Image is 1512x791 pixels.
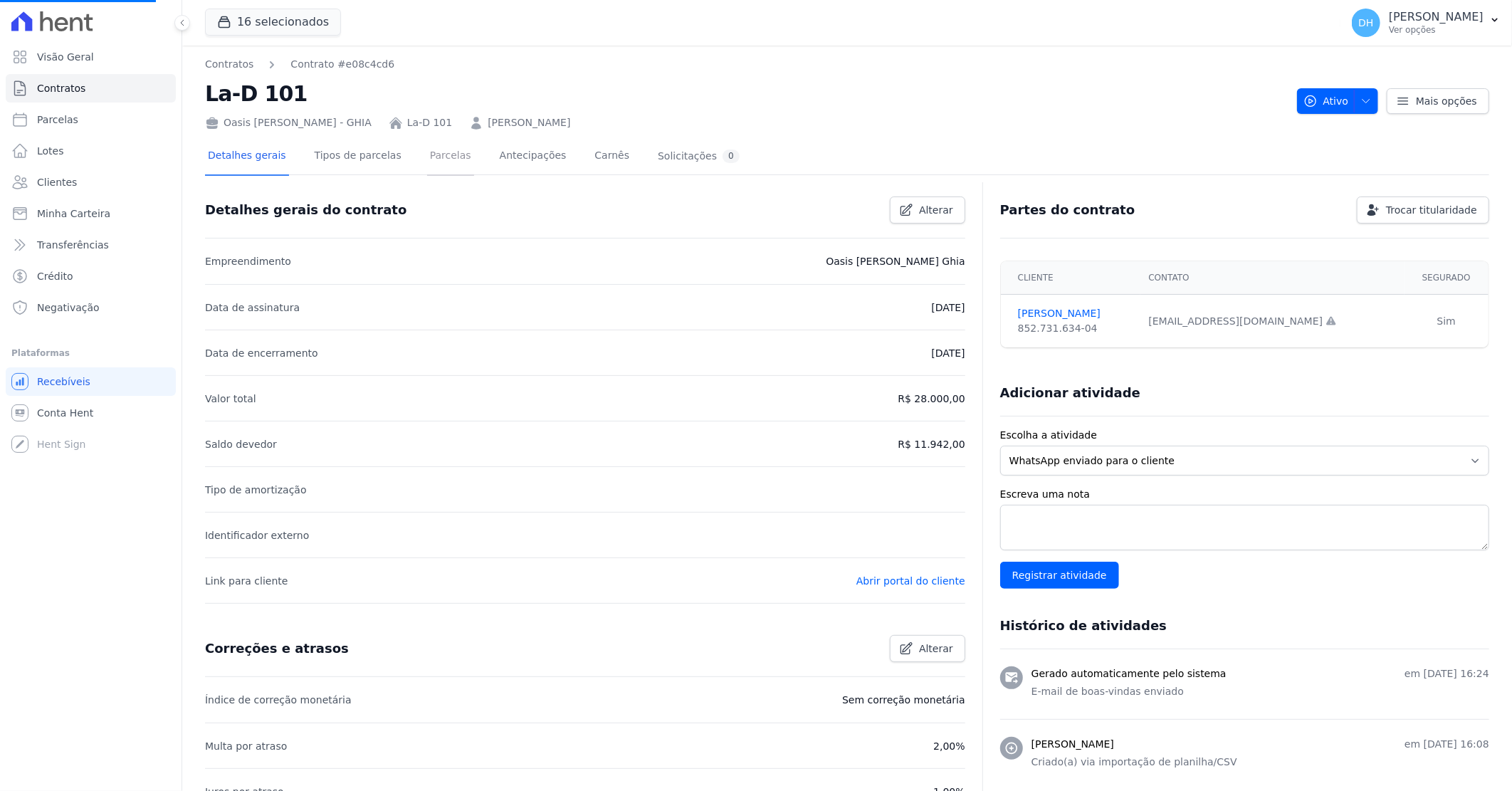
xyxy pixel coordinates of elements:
span: DH [1358,18,1373,28]
span: Recebíveis [37,374,90,389]
a: Visão Geral [6,43,176,71]
span: Alterar [919,203,953,217]
p: Criado(a) via importação de planilha/CSV [1031,755,1489,770]
div: Solicitações [658,150,740,163]
p: Oasis [PERSON_NAME] Ghia [826,253,965,270]
div: 852.731.634-04 [1018,321,1132,336]
h3: Partes do contrato [1000,201,1135,219]
span: Contratos [37,81,85,95]
a: Clientes [6,168,176,197]
a: Contratos [6,74,176,103]
a: Contratos [205,57,253,72]
p: Data de assinatura [205,299,300,316]
span: Ativo [1303,88,1349,114]
a: Lotes [6,137,176,165]
a: Carnês [592,138,632,176]
label: Escolha a atividade [1000,428,1489,443]
a: Alterar [890,635,965,662]
a: Alterar [890,197,965,224]
p: [PERSON_NAME] [1389,10,1484,24]
p: 2,00% [933,738,965,755]
h2: La-D 101 [205,78,1286,110]
a: Trocar titularidade [1357,197,1489,224]
nav: Breadcrumb [205,57,394,72]
span: Clientes [37,175,77,189]
a: [PERSON_NAME] [488,115,570,130]
th: Cliente [1001,261,1140,295]
span: Lotes [37,144,64,158]
input: Registrar atividade [1000,562,1119,589]
a: Parcelas [427,138,474,176]
p: em [DATE] 16:24 [1405,666,1489,681]
span: Crédito [37,269,73,283]
p: Ver opções [1389,24,1484,36]
span: Transferências [37,238,109,252]
td: Sim [1405,295,1489,348]
a: La-D 101 [407,115,452,130]
p: em [DATE] 16:08 [1405,737,1489,752]
a: Crédito [6,262,176,290]
p: Valor total [205,390,256,407]
a: Mais opções [1387,88,1489,114]
a: Abrir portal do cliente [856,575,965,587]
button: Ativo [1297,88,1379,114]
h3: Histórico de atividades [1000,617,1167,634]
p: Identificador externo [205,527,309,544]
h3: [PERSON_NAME] [1031,737,1114,752]
h3: Detalhes gerais do contrato [205,201,406,219]
h3: Gerado automaticamente pelo sistema [1031,666,1227,681]
a: [PERSON_NAME] [1018,306,1132,321]
div: [EMAIL_ADDRESS][DOMAIN_NAME] [1149,314,1396,329]
span: Trocar titularidade [1386,203,1477,217]
a: Minha Carteira [6,199,176,228]
span: Visão Geral [37,50,94,64]
p: R$ 28.000,00 [898,390,965,407]
p: [DATE] [931,299,965,316]
a: Detalhes gerais [205,138,289,176]
div: Oasis [PERSON_NAME] - GHIA [205,115,372,130]
a: Antecipações [497,138,569,176]
button: 16 selecionados [205,9,341,36]
span: Conta Hent [37,406,93,420]
a: Conta Hent [6,399,176,427]
p: R$ 11.942,00 [898,436,965,453]
a: Transferências [6,231,176,259]
p: Índice de correção monetária [205,691,352,708]
p: Saldo devedor [205,436,277,453]
a: Tipos de parcelas [312,138,404,176]
a: Contrato #e08c4cd6 [290,57,394,72]
th: Segurado [1405,261,1489,295]
p: Sem correção monetária [842,691,965,708]
p: E-mail de boas-vindas enviado [1031,684,1489,699]
label: Escreva uma nota [1000,487,1489,502]
h3: Correções e atrasos [205,640,349,657]
span: Alterar [919,641,953,656]
div: 0 [723,150,740,163]
a: Parcelas [6,105,176,134]
span: Negativação [37,300,100,315]
button: DH [PERSON_NAME] Ver opções [1340,3,1512,43]
nav: Breadcrumb [205,57,1286,72]
th: Contato [1140,261,1405,295]
a: Negativação [6,293,176,322]
p: Multa por atraso [205,738,287,755]
h3: Adicionar atividade [1000,384,1140,402]
p: Empreendimento [205,253,291,270]
div: Plataformas [11,345,170,362]
span: Minha Carteira [37,206,110,221]
span: Parcelas [37,112,78,127]
span: Mais opções [1416,94,1477,108]
p: Data de encerramento [205,345,318,362]
p: Link para cliente [205,572,288,590]
a: Solicitações0 [655,138,742,176]
p: [DATE] [931,345,965,362]
a: Recebíveis [6,367,176,396]
p: Tipo de amortização [205,481,307,498]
